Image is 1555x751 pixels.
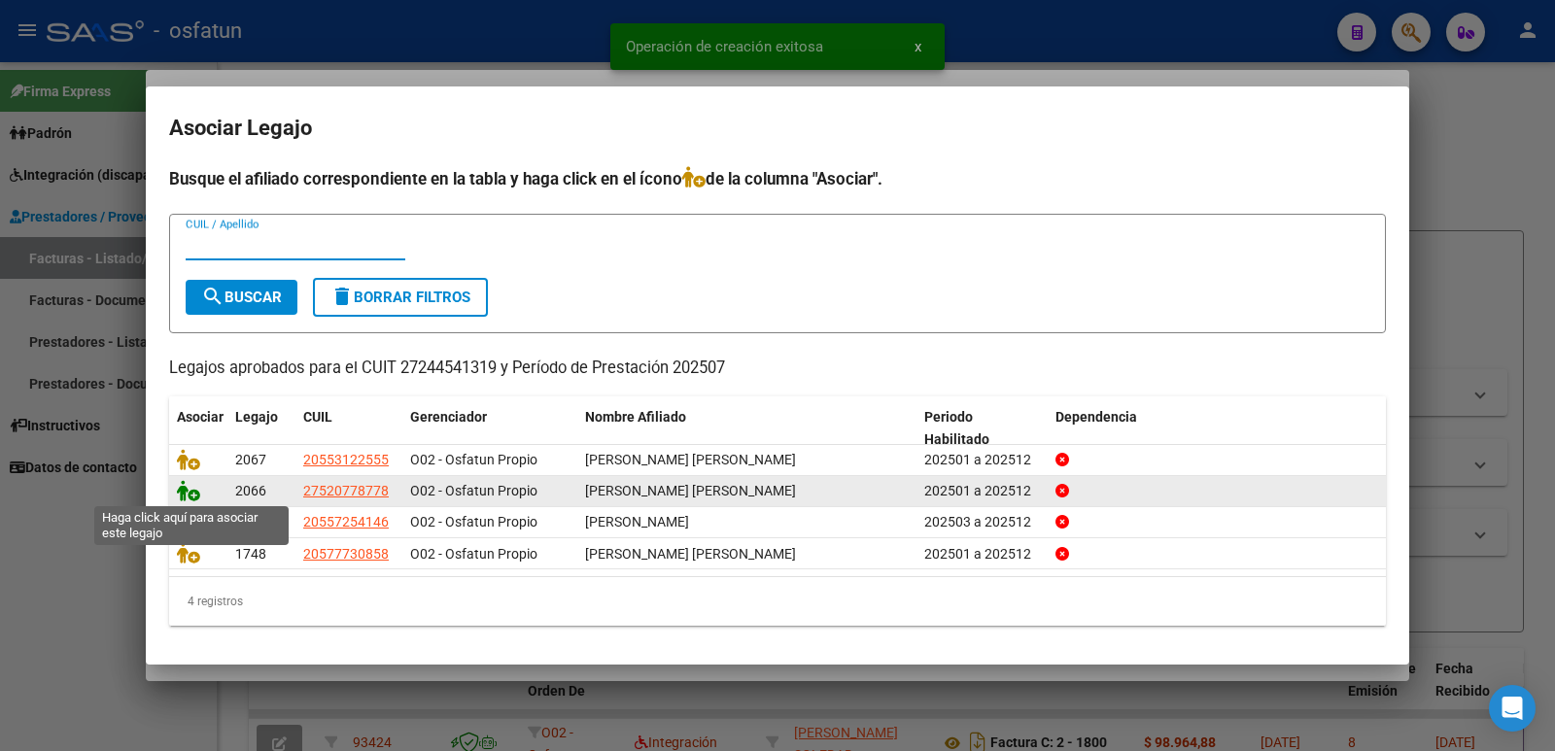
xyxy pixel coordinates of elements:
span: O02 - Osfatun Propio [410,546,537,562]
p: Legajos aprobados para el CUIT 27244541319 y Período de Prestación 202507 [169,357,1386,381]
span: FRANZA SCHEMBERGER MAXIMO WENCESLAO [585,546,796,562]
h2: Asociar Legajo [169,110,1386,147]
span: 20553122555 [303,452,389,467]
span: RODRIGUEZ IGNACIO DAVID [585,514,689,529]
span: Asociar [177,409,224,425]
div: 202501 a 202512 [924,449,1040,471]
span: Dependencia [1055,409,1137,425]
span: Periodo Habilitado [924,409,989,447]
button: Borrar Filtros [313,278,488,317]
datatable-header-cell: Gerenciador [402,396,577,461]
span: 1748 [235,546,266,562]
datatable-header-cell: Legajo [227,396,295,461]
span: CUIL [303,409,332,425]
div: 202501 a 202512 [924,543,1040,565]
span: 2067 [235,452,266,467]
mat-icon: delete [330,285,354,308]
span: O02 - Osfatun Propio [410,483,537,498]
span: 20577730858 [303,546,389,562]
span: O02 - Osfatun Propio [410,452,537,467]
div: 202503 a 202512 [924,511,1040,533]
span: Buscar [201,289,282,306]
datatable-header-cell: Dependencia [1048,396,1387,461]
span: 27520778778 [303,483,389,498]
span: 20557254146 [303,514,389,529]
button: Buscar [186,280,297,315]
span: 2047 [235,514,266,529]
datatable-header-cell: CUIL [295,396,402,461]
span: O02 - Osfatun Propio [410,514,537,529]
div: 4 registros [169,577,1386,626]
datatable-header-cell: Periodo Habilitado [916,396,1048,461]
h4: Busque el afiliado correspondiente en la tabla y haga click en el ícono de la columna "Asociar". [169,166,1386,191]
datatable-header-cell: Nombre Afiliado [577,396,916,461]
div: 202501 a 202512 [924,480,1040,502]
div: Open Intercom Messenger [1489,685,1536,732]
span: LAZARTE JUAN CARLOS [585,452,796,467]
span: Gerenciador [410,409,487,425]
span: Nombre Afiliado [585,409,686,425]
span: Borrar Filtros [330,289,470,306]
span: Legajo [235,409,278,425]
span: ALBORNOZ MARIA NOEMI [585,483,796,498]
mat-icon: search [201,285,225,308]
datatable-header-cell: Asociar [169,396,227,461]
span: 2066 [235,483,266,498]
